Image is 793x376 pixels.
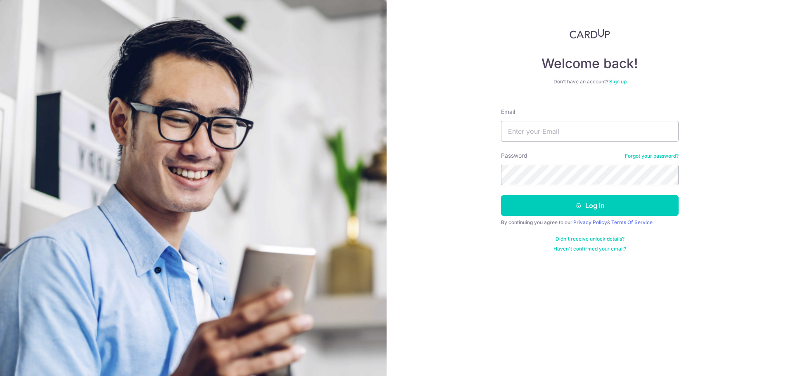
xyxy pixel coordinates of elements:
[501,151,527,160] label: Password
[625,153,679,159] a: Forgot your password?
[501,219,679,226] div: By continuing you agree to our &
[611,219,653,225] a: Terms Of Service
[553,246,626,252] a: Haven't confirmed your email?
[501,78,679,85] div: Don’t have an account?
[556,236,624,242] a: Didn't receive unlock details?
[570,29,610,39] img: CardUp Logo
[501,121,679,142] input: Enter your Email
[501,108,515,116] label: Email
[501,195,679,216] button: Log in
[501,55,679,72] h4: Welcome back!
[609,78,627,85] a: Sign up
[573,219,607,225] a: Privacy Policy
